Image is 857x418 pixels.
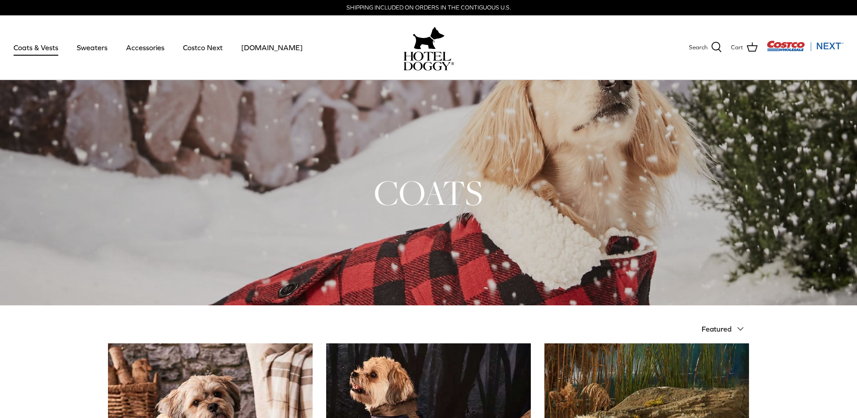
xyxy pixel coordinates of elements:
a: Accessories [118,32,173,63]
button: Featured [702,319,749,339]
span: Cart [731,43,743,52]
h1: COATS [108,171,749,215]
a: hoteldoggy.com hoteldoggycom [403,24,454,71]
a: Coats & Vests [5,32,66,63]
span: Featured [702,325,731,333]
span: Search [689,43,707,52]
a: Visit Costco Next [767,46,843,53]
a: Costco Next [175,32,231,63]
a: Sweaters [69,32,116,63]
a: Cart [731,42,758,53]
a: Search [689,42,722,53]
img: hoteldoggycom [403,52,454,71]
img: Costco Next [767,40,843,52]
a: [DOMAIN_NAME] [233,32,311,63]
img: hoteldoggy.com [413,24,445,52]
